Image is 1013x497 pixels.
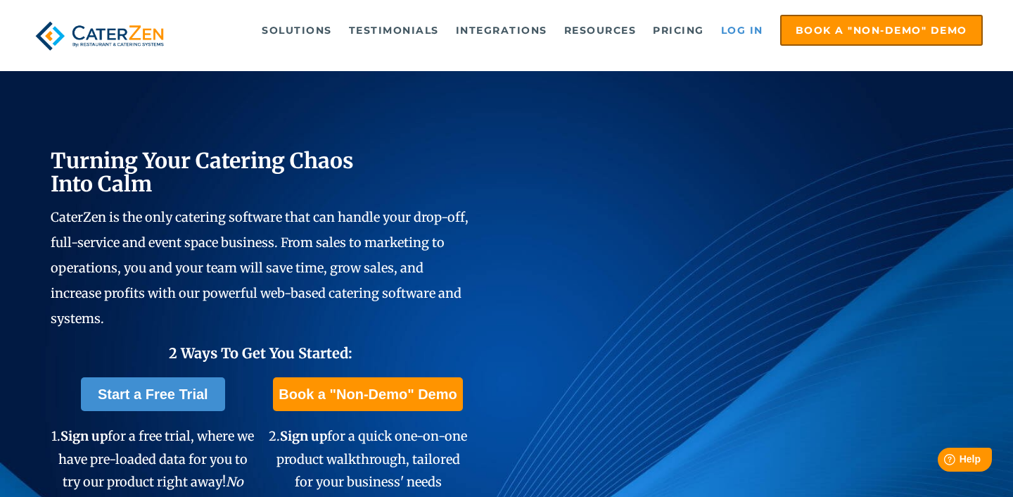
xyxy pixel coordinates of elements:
[780,15,983,46] a: Book a "Non-Demo" Demo
[273,377,462,411] a: Book a "Non-Demo" Demo
[193,15,983,46] div: Navigation Menu
[449,16,554,44] a: Integrations
[557,16,644,44] a: Resources
[60,428,108,444] span: Sign up
[714,16,770,44] a: Log in
[51,147,354,197] span: Turning Your Catering Chaos Into Calm
[342,16,446,44] a: Testimonials
[81,377,225,411] a: Start a Free Trial
[169,344,352,362] span: 2 Ways To Get You Started:
[888,442,998,482] iframe: Help widget launcher
[269,428,467,490] span: 2. for a quick one-on-one product walkthrough, tailored for your business' needs
[280,428,327,444] span: Sign up
[30,15,169,57] img: caterzen
[646,16,711,44] a: Pricing
[255,16,339,44] a: Solutions
[51,209,469,327] span: CaterZen is the only catering software that can handle your drop-off, full-service and event spac...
